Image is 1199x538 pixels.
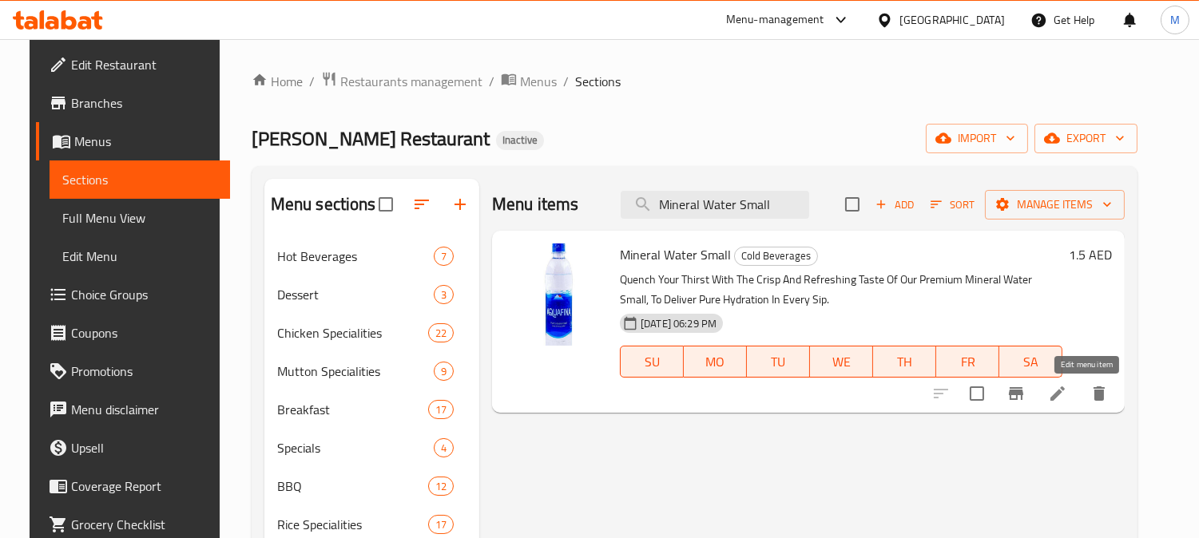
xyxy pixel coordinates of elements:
a: Menus [501,71,557,92]
span: Edit Restaurant [71,55,217,74]
a: Upsell [36,429,230,467]
div: items [428,477,454,496]
span: 12 [429,479,453,494]
span: Coverage Report [71,477,217,496]
span: 3 [435,287,453,303]
h6: 1.5 AED [1069,243,1112,266]
span: Full Menu View [62,208,217,227]
a: Full Menu View [50,199,230,237]
div: items [434,285,454,304]
a: Home [252,72,303,91]
span: Mineral Water Small [620,243,731,267]
div: items [434,247,454,266]
a: Branches [36,84,230,122]
button: export [1034,124,1137,153]
span: import [939,129,1015,148]
a: Promotions [36,352,230,390]
span: Hot Beverages [277,247,434,266]
div: Menu-management [726,10,824,30]
span: Select to update [960,377,994,410]
h2: Menu sections [271,192,376,216]
h2: Menu items [492,192,579,216]
span: FR [943,350,993,374]
a: Choice Groups [36,275,230,314]
span: SA [1006,350,1056,374]
a: Menu disclaimer [36,390,230,429]
div: items [434,362,454,381]
span: Grocery Checklist [71,515,217,534]
button: WE [810,346,873,378]
button: Sort [927,192,979,217]
button: Add [869,192,920,217]
li: / [563,72,569,91]
span: 9 [435,364,453,379]
div: Cold Beverages [734,247,818,266]
a: Edit Menu [50,237,230,275]
div: Hot Beverages7 [264,237,479,275]
span: [PERSON_NAME] Restaurant [252,121,490,156]
span: Choice Groups [71,285,217,304]
span: export [1047,129,1125,148]
span: 4 [435,441,453,456]
span: Coupons [71,323,217,342]
div: Inactive [496,131,544,150]
a: Menus [36,122,230,160]
button: import [926,124,1028,153]
span: Restaurants management [340,72,482,91]
span: [DATE] 06:29 PM [634,316,723,331]
span: MO [690,350,740,374]
button: SA [999,346,1062,378]
span: Menus [74,132,217,151]
button: Add section [441,185,479,224]
div: Mutton Specialities9 [264,352,479,390]
div: [GEOGRAPHIC_DATA] [899,11,1005,29]
span: Sections [575,72,621,91]
nav: breadcrumb [252,71,1137,92]
button: TU [747,346,810,378]
span: Dessert [277,285,434,304]
span: Sections [62,170,217,189]
li: / [489,72,494,91]
a: Sections [50,160,230,199]
span: Rice Specialities [277,515,428,534]
span: BBQ [277,477,428,496]
button: SU [620,346,684,378]
span: Branches [71,93,217,113]
span: Upsell [71,438,217,457]
span: Menu disclaimer [71,400,217,419]
a: Coverage Report [36,467,230,505]
button: delete [1080,374,1118,413]
div: BBQ12 [264,467,479,505]
div: Breakfast [277,400,428,419]
span: Specials [277,438,434,457]
img: Mineral Water Small [505,243,607,346]
span: WE [816,350,867,374]
span: Mutton Specialities [277,362,434,381]
span: 7 [435,249,453,264]
a: Edit Restaurant [36,45,230,84]
div: items [428,400,454,419]
div: items [428,323,454,342]
span: 17 [429,402,453,417]
span: Sort items [920,192,985,217]
button: FR [936,346,999,378]
span: Sort sections [403,185,441,224]
span: Add item [869,192,920,217]
button: Branch-specific-item [997,374,1035,413]
div: items [434,438,454,457]
span: Chicken Specialities [277,323,428,342]
input: search [621,191,809,219]
div: items [428,515,454,534]
span: TU [753,350,804,374]
span: Inactive [496,133,544,147]
button: MO [684,346,747,378]
div: Breakfast17 [264,390,479,429]
span: M [1170,11,1180,29]
span: Add [873,196,916,214]
span: Manage items [998,195,1112,215]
